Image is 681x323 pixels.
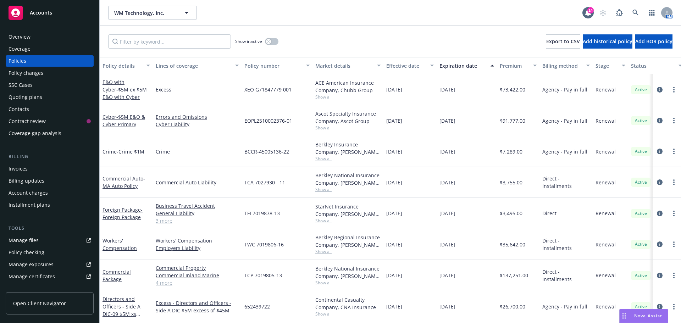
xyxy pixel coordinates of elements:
[315,203,381,218] div: StarNet Insurance Company, [PERSON_NAME] Corporation
[9,271,55,282] div: Manage certificates
[156,244,239,252] a: Employers Liability
[315,79,381,94] div: ACE American Insurance Company, Chubb Group
[244,303,270,310] span: 652439722
[542,117,587,124] span: Agency - Pay in full
[9,283,44,294] div: Manage claims
[439,86,455,93] span: [DATE]
[153,57,242,74] button: Lines of coverage
[9,199,50,211] div: Installment plans
[386,62,426,69] div: Effective date
[315,249,381,255] span: Show all
[386,210,402,217] span: [DATE]
[156,121,239,128] a: Cyber Liability
[315,234,381,249] div: Berkley Regional Insurance Company, [PERSON_NAME] Corporation
[114,9,176,17] span: WM Technology, Inc.
[655,85,664,94] a: circleInformation
[315,265,381,280] div: Berkley National Insurance Company, [PERSON_NAME] Corporation
[500,272,528,279] span: $137,251.00
[542,237,590,252] span: Direct - Installments
[6,55,94,67] a: Policies
[156,279,239,286] a: 4 more
[9,116,46,127] div: Contract review
[655,178,664,186] a: circleInformation
[9,163,28,174] div: Invoices
[100,57,153,74] button: Policy details
[103,206,143,221] span: - Foreign Package
[242,57,312,74] button: Policy number
[156,272,239,279] a: Commercial Inland Marine
[9,128,61,139] div: Coverage gap analysis
[315,296,381,311] div: Continental Casualty Company, CNA Insurance
[500,117,525,124] span: $91,777.00
[542,303,587,310] span: Agency - Pay in full
[386,148,402,155] span: [DATE]
[9,235,39,246] div: Manage files
[542,210,557,217] span: Direct
[9,259,54,270] div: Manage exposures
[13,300,66,307] span: Open Client Navigator
[634,241,648,247] span: Active
[9,43,31,55] div: Coverage
[596,117,616,124] span: Renewal
[103,62,142,69] div: Policy details
[670,116,678,125] a: more
[108,34,231,49] input: Filter by keyword...
[244,62,302,69] div: Policy number
[156,202,239,210] a: Business Travel Accident
[6,116,94,127] a: Contract review
[9,31,31,43] div: Overview
[103,86,147,100] span: - $5M ex $5M E&O with Cyber
[583,34,632,49] button: Add historical policy
[635,34,672,49] button: Add BOR policy
[542,62,582,69] div: Billing method
[670,147,678,156] a: more
[9,79,33,91] div: SSC Cases
[635,38,672,45] span: Add BOR policy
[117,148,144,155] span: - Crime $1M
[6,259,94,270] span: Manage exposures
[6,199,94,211] a: Installment plans
[612,6,626,20] a: Report a Bug
[156,217,239,224] a: 3 more
[386,86,402,93] span: [DATE]
[6,283,94,294] a: Manage claims
[670,240,678,249] a: more
[244,241,284,248] span: TWC 7019806-16
[655,116,664,125] a: circleInformation
[386,272,402,279] span: [DATE]
[6,271,94,282] a: Manage certificates
[6,247,94,258] a: Policy checking
[439,210,455,217] span: [DATE]
[6,163,94,174] a: Invoices
[634,272,648,279] span: Active
[103,79,147,100] a: E&O with Cyber
[500,148,522,155] span: $7,289.00
[500,86,525,93] span: $73,422.00
[500,241,525,248] span: $35,642.00
[103,113,145,128] a: Cyber
[500,62,529,69] div: Premium
[6,31,94,43] a: Overview
[244,179,285,186] span: TCA 7027930 - 11
[655,147,664,156] a: circleInformation
[386,303,402,310] span: [DATE]
[634,117,648,124] span: Active
[500,179,522,186] span: $3,755.00
[386,179,402,186] span: [DATE]
[596,179,616,186] span: Renewal
[315,141,381,156] div: Berkley Insurance Company, [PERSON_NAME] Corporation
[9,175,44,186] div: Billing updates
[9,67,43,79] div: Policy changes
[103,237,137,251] a: Workers' Compensation
[315,62,373,69] div: Market details
[500,303,525,310] span: $26,700.00
[583,38,632,45] span: Add historical policy
[6,225,94,232] div: Tools
[634,313,662,319] span: Nova Assist
[500,210,522,217] span: $3,495.00
[497,57,539,74] button: Premium
[634,179,648,185] span: Active
[103,148,144,155] a: Crime
[315,172,381,186] div: Berkley National Insurance Company, [PERSON_NAME] Corporation
[103,175,145,189] a: Commercial Auto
